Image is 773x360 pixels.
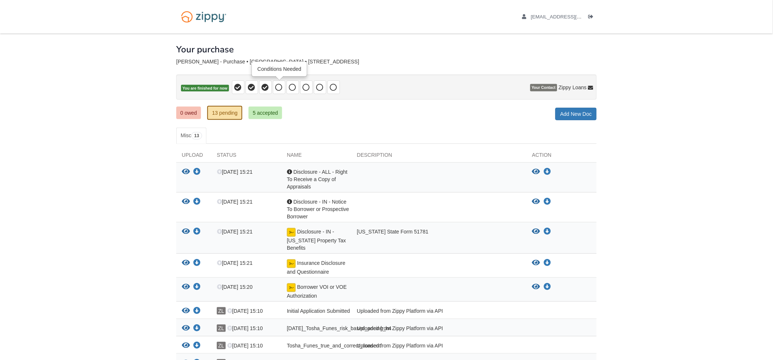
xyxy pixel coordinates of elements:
[252,62,306,76] div: Conditions Needed
[227,343,263,349] span: [DATE] 15:10
[559,84,587,91] span: Zippy Loans
[217,284,253,290] span: [DATE] 15:20
[249,107,282,119] a: 5 accepted
[532,283,540,291] button: View Borrower VOI or VOE Authorization
[281,151,351,162] div: Name
[193,343,201,349] a: Download Tosha_Funes_true_and_correct_consent
[522,14,616,21] a: edit profile
[176,107,201,119] a: 0 owed
[217,229,253,235] span: [DATE] 15:21
[544,169,551,175] a: Download Disclosure - ALL - Right To Receive a Copy of Appraisals
[182,228,190,236] button: View Disclosure - IN - Indiana Property Tax Benefits
[532,198,540,205] button: View Disclosure - IN - Notice To Borrower or Prospective Borrower
[176,151,211,162] div: Upload
[530,84,557,91] span: Your Contact
[217,260,253,266] span: [DATE] 15:21
[287,284,347,299] span: Borrower VOI or VOE Authorization
[182,307,190,315] button: View Initial Application Submitted
[217,342,226,349] span: ZL
[182,168,190,176] button: View Disclosure - ALL - Right To Receive a Copy of Appraisals
[351,151,527,162] div: Description
[532,228,540,235] button: View Disclosure - IN - Indiana Property Tax Benefits
[531,14,616,20] span: toshafunes@gmail.com
[176,128,207,144] a: Misc
[176,45,234,54] h1: Your purchase
[193,326,201,332] a: Download 09-09-2025_Tosha_Funes_risk_based_pricing_h4
[544,199,551,205] a: Download Disclosure - IN - Notice To Borrower or Prospective Borrower
[287,283,296,292] img: Document fully signed
[287,199,349,219] span: Disclosure - IN - Notice To Borrower or Prospective Borrower
[351,228,527,252] div: [US_STATE] State Form 51781
[182,259,190,267] button: View Insurance Disclosure and Questionnaire
[544,284,551,290] a: Download Borrower VOI or VOE Authorization
[287,228,296,237] img: Document fully signed
[193,229,201,235] a: Download Disclosure - IN - Indiana Property Tax Benefits
[182,342,190,350] button: View Tosha_Funes_true_and_correct_consent
[287,169,347,190] span: Disclosure - ALL - Right To Receive a Copy of Appraisals
[287,260,346,275] span: Insurance Disclosure and Questionnaire
[227,308,263,314] span: [DATE] 15:10
[217,325,226,332] span: ZL
[287,229,346,251] span: Disclosure - IN - [US_STATE] Property Tax Benefits
[217,199,253,205] span: [DATE] 15:21
[176,59,597,65] div: [PERSON_NAME] - Purchase • [GEOGRAPHIC_DATA] • [STREET_ADDRESS]
[181,85,229,92] span: You are finished for now
[555,108,597,120] a: Add New Doc
[193,308,201,314] a: Download Initial Application Submitted
[217,169,253,175] span: [DATE] 15:21
[193,199,201,205] a: Download Disclosure - IN - Notice To Borrower or Prospective Borrower
[287,343,381,349] span: Tosha_Funes_true_and_correct_consent
[351,307,527,317] div: Uploaded from Zippy Platform via API
[207,106,242,120] a: 13 pending
[351,342,527,352] div: Uploaded from Zippy Platform via API
[527,151,597,162] div: Action
[182,283,190,291] button: View Borrower VOI or VOE Authorization
[351,325,527,334] div: Uploaded from Zippy Platform via API
[182,325,190,332] button: View 09-09-2025_Tosha_Funes_risk_based_pricing_h4
[211,151,281,162] div: Status
[589,14,597,21] a: Log out
[532,259,540,267] button: View Insurance Disclosure and Questionnaire
[544,260,551,266] a: Download Insurance Disclosure and Questionnaire
[532,168,540,176] button: View Disclosure - ALL - Right To Receive a Copy of Appraisals
[287,259,296,268] img: Document fully signed
[227,325,263,331] span: [DATE] 15:10
[193,284,201,290] a: Download Borrower VOI or VOE Authorization
[287,308,350,314] span: Initial Application Submitted
[193,260,201,266] a: Download Insurance Disclosure and Questionnaire
[544,229,551,235] a: Download Disclosure - IN - Indiana Property Tax Benefits
[191,132,202,139] span: 13
[193,169,201,175] a: Download Disclosure - ALL - Right To Receive a Copy of Appraisals
[182,198,190,206] button: View Disclosure - IN - Notice To Borrower or Prospective Borrower
[287,325,392,331] span: [DATE]_Tosha_Funes_risk_based_pricing_h4
[217,307,226,315] span: ZL
[176,7,231,26] img: Logo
